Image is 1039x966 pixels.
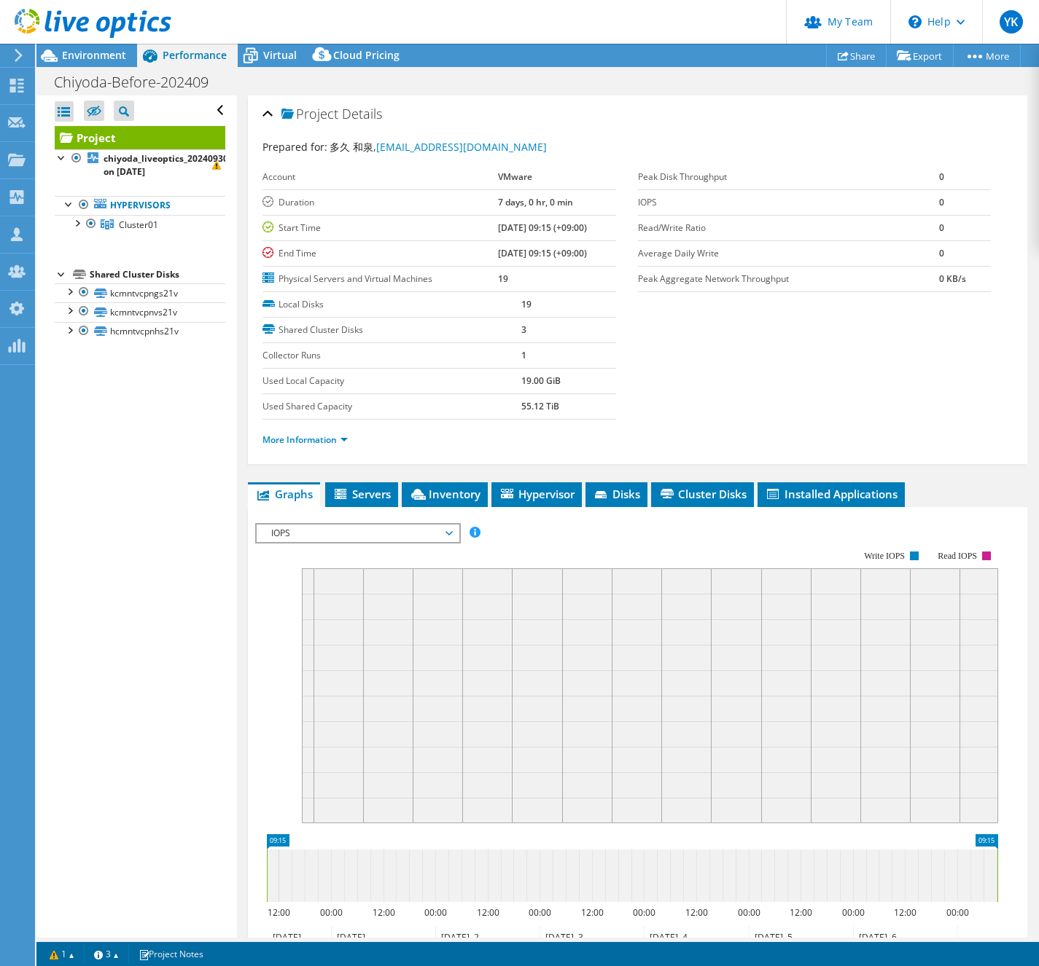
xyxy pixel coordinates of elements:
[320,906,343,919] text: 00:00
[47,74,231,90] h1: Chiyoda-Before-202409
[581,906,604,919] text: 12:00
[633,906,655,919] text: 00:00
[424,906,447,919] text: 00:00
[521,374,561,387] b: 19.00 GiB
[262,433,348,446] a: More Information
[262,374,521,388] label: Used Local Capacity
[521,400,559,412] b: 55.12 TiB
[939,221,944,234] b: 0
[55,126,225,149] a: Project
[638,195,940,210] label: IOPS
[409,487,480,501] span: Inventory
[953,44,1021,67] a: More
[55,215,225,234] a: Cluster01
[262,170,498,184] label: Account
[262,399,521,414] label: Used Shared Capacity
[55,322,225,341] a: hcmntvcpnhs21v
[163,48,227,62] span: Performance
[908,15,922,28] svg: \n
[264,525,451,542] span: IOPS
[738,906,760,919] text: 00:00
[262,221,498,235] label: Start Time
[268,906,290,919] text: 12:00
[498,247,587,259] b: [DATE] 09:15 (+09:00)
[55,283,225,302] a: kcmntvcpngs21v
[638,221,940,235] label: Read/Write Ratio
[946,906,969,919] text: 00:00
[90,266,225,283] div: Shared Cluster Disks
[262,323,521,337] label: Shared Cluster Disks
[262,140,327,154] label: Prepared for:
[55,302,225,321] a: kcmntvcpnvs21v
[262,246,498,261] label: End Time
[886,44,954,67] a: Export
[498,272,508,285] b: 19
[55,149,225,181] a: chiyoda_liveoptics_20240930 on [DATE]
[939,170,944,183] b: 0
[62,48,126,62] span: Environment
[84,945,129,963] a: 3
[593,487,640,501] span: Disks
[373,906,395,919] text: 12:00
[938,551,977,561] text: Read IOPS
[262,348,521,363] label: Collector Runs
[529,906,551,919] text: 00:00
[521,323,526,336] b: 3
[263,48,297,62] span: Virtual
[262,297,521,312] label: Local Disks
[330,140,547,154] span: 多久 和泉,
[939,247,944,259] b: 0
[765,487,898,501] span: Installed Applications
[333,48,400,62] span: Cloud Pricing
[477,906,499,919] text: 12:00
[262,195,498,210] label: Duration
[826,44,887,67] a: Share
[638,170,940,184] label: Peak Disk Throughput
[255,487,313,501] span: Graphs
[55,196,225,215] a: Hypervisors
[521,298,532,310] b: 19
[104,152,228,178] b: chiyoda_liveoptics_20240930 on [DATE]
[342,105,382,122] span: Details
[498,170,532,183] b: VMware
[939,196,944,208] b: 0
[499,487,575,501] span: Hypervisor
[262,272,498,286] label: Physical Servers and Virtual Machines
[498,221,587,234] b: [DATE] 09:15 (+09:00)
[376,140,547,154] a: [EMAIL_ADDRESS][DOMAIN_NAME]
[790,906,812,919] text: 12:00
[894,906,917,919] text: 12:00
[128,945,214,963] a: Project Notes
[498,196,573,208] b: 7 days, 0 hr, 0 min
[39,945,85,963] a: 1
[281,107,338,122] span: Project
[842,906,865,919] text: 00:00
[1000,10,1023,34] span: YK
[119,219,158,231] span: Cluster01
[332,487,391,501] span: Servers
[864,551,905,561] text: Write IOPS
[638,272,940,286] label: Peak Aggregate Network Throughput
[939,272,966,285] b: 0 KB/s
[658,487,747,501] span: Cluster Disks
[685,906,708,919] text: 12:00
[521,349,526,361] b: 1
[638,246,940,261] label: Average Daily Write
